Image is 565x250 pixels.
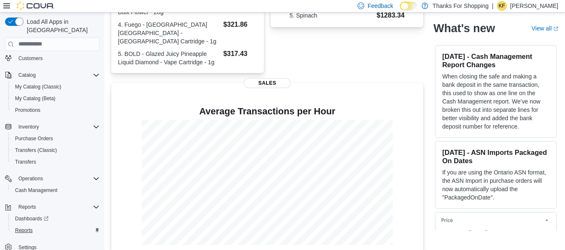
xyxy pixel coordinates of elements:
[15,53,46,63] a: Customers
[532,25,558,32] a: View allExternal link
[15,215,49,222] span: Dashboards
[12,157,39,167] a: Transfers
[15,174,100,184] span: Operations
[12,82,100,92] span: My Catalog (Classic)
[442,148,550,165] h3: [DATE] - ASN Imports Packaged On Dates
[8,81,103,93] button: My Catalog (Classic)
[12,93,59,104] a: My Catalog (Beta)
[400,2,417,10] input: Dark Mode
[12,145,100,155] span: Transfers (Classic)
[12,105,100,115] span: Promotions
[18,124,39,130] span: Inventory
[15,159,36,165] span: Transfers
[18,204,36,210] span: Reports
[492,1,493,11] p: |
[2,69,103,81] button: Catalog
[15,53,100,63] span: Customers
[223,49,257,59] dd: $317.43
[15,187,57,194] span: Cash Management
[377,10,405,20] dd: $1283.34
[368,2,393,10] span: Feedback
[15,70,39,80] button: Catalog
[12,214,52,224] a: Dashboards
[2,173,103,184] button: Operations
[244,78,291,88] span: Sales
[442,72,550,131] p: When closing the safe and making a bank deposit in the same transaction, this used to show as one...
[15,95,56,102] span: My Catalog (Beta)
[15,135,53,142] span: Purchase Orders
[15,122,42,132] button: Inventory
[12,225,36,235] a: Reports
[18,175,43,182] span: Operations
[223,20,257,30] dd: $321.86
[12,105,44,115] a: Promotions
[12,134,56,144] a: Purchase Orders
[15,202,100,212] span: Reports
[8,213,103,225] a: Dashboards
[2,121,103,133] button: Inventory
[8,184,103,196] button: Cash Management
[17,2,54,10] img: Cova
[12,185,61,195] a: Cash Management
[118,106,417,116] h4: Average Transactions per Hour
[12,214,100,224] span: Dashboards
[8,225,103,236] button: Reports
[118,50,220,66] dt: 5. BOLD - Glazed Juicy Pineapple Liquid Diamond - Vape Cartridge - 1g
[289,11,373,20] dt: 5. Spinach
[510,1,558,11] p: [PERSON_NAME]
[12,134,100,144] span: Purchase Orders
[12,225,100,235] span: Reports
[8,93,103,104] button: My Catalog (Beta)
[433,22,495,35] h2: What's new
[8,156,103,168] button: Transfers
[2,201,103,213] button: Reports
[18,72,36,78] span: Catalog
[18,55,43,62] span: Customers
[499,1,505,11] span: KF
[12,145,60,155] a: Transfers (Classic)
[12,82,65,92] a: My Catalog (Classic)
[12,185,100,195] span: Cash Management
[15,83,61,90] span: My Catalog (Classic)
[15,122,100,132] span: Inventory
[2,52,103,64] button: Customers
[8,133,103,144] button: Purchase Orders
[23,18,100,34] span: Load All Apps in [GEOGRAPHIC_DATA]
[8,104,103,116] button: Promotions
[15,202,39,212] button: Reports
[15,147,57,154] span: Transfers (Classic)
[15,174,46,184] button: Operations
[442,168,550,202] p: If you are using the Ontario ASN format, the ASN Import in purchase orders will now automatically...
[118,20,220,45] dt: 4. Fuego - [GEOGRAPHIC_DATA] [GEOGRAPHIC_DATA] - [GEOGRAPHIC_DATA] Cartridge - 1g
[15,227,33,234] span: Reports
[12,93,100,104] span: My Catalog (Beta)
[12,157,100,167] span: Transfers
[442,52,550,69] h3: [DATE] - Cash Management Report Changes
[553,26,558,31] svg: External link
[8,144,103,156] button: Transfers (Classic)
[15,70,100,80] span: Catalog
[497,1,507,11] div: Keaton Fournier
[15,107,41,114] span: Promotions
[432,1,488,11] p: Thanks For Shopping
